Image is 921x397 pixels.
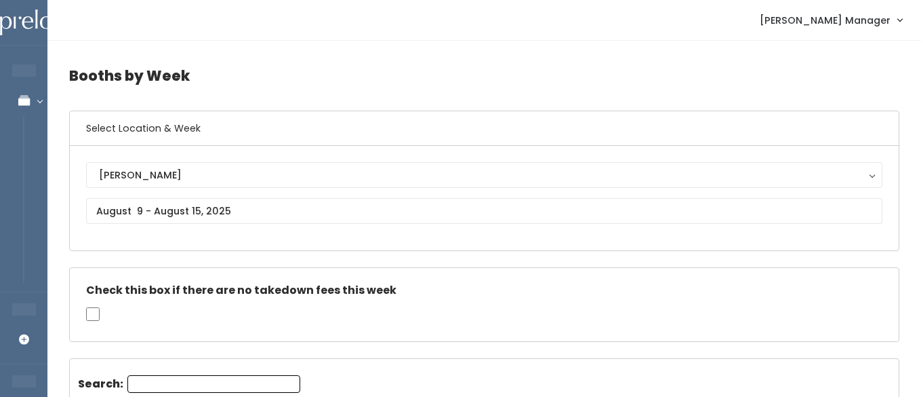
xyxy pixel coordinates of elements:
h4: Booths by Week [69,57,899,94]
label: Search: [78,375,300,393]
input: Search: [127,375,300,393]
input: August 9 - August 15, 2025 [86,198,882,224]
h5: Check this box if there are no takedown fees this week [86,284,882,297]
span: [PERSON_NAME] Manager [760,13,891,28]
button: [PERSON_NAME] [86,162,882,188]
a: [PERSON_NAME] Manager [746,5,916,35]
div: [PERSON_NAME] [99,168,869,183]
h6: Select Location & Week [70,111,899,146]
